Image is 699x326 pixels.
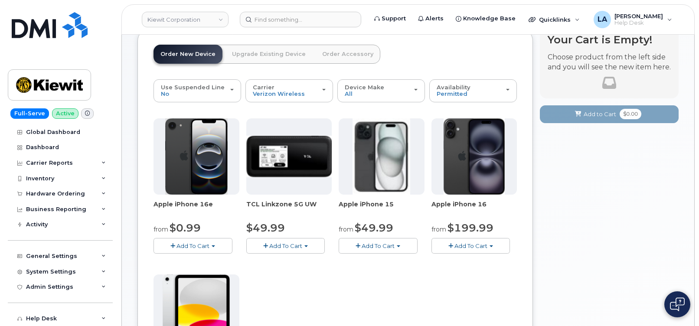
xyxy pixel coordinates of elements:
[425,14,444,23] span: Alerts
[154,79,241,102] button: Use Suspended Line No
[670,297,685,311] img: Open chat
[176,242,209,249] span: Add To Cart
[437,90,467,97] span: Permitted
[382,14,406,23] span: Support
[161,90,169,97] span: No
[339,238,418,253] button: Add To Cart
[339,200,425,217] div: Apple iPhone 15
[345,90,353,97] span: All
[161,84,225,91] span: Use Suspended Line
[412,10,450,27] a: Alerts
[431,200,517,217] div: Apple iPhone 16
[429,79,517,102] button: Availability Permitted
[154,45,222,64] a: Order New Device
[225,45,313,64] a: Upgrade Existing Device
[368,10,412,27] a: Support
[463,14,516,23] span: Knowledge Base
[246,136,332,177] img: linkzone5g.png
[362,242,395,249] span: Add To Cart
[454,242,487,249] span: Add To Cart
[154,200,239,217] div: Apple iPhone 16e
[154,238,232,253] button: Add To Cart
[240,12,361,27] input: Find something...
[431,225,446,233] small: from
[598,14,607,25] span: LA
[246,222,285,234] span: $49.99
[540,105,679,123] button: Add to Cart $0.00
[539,16,571,23] span: Quicklinks
[245,79,333,102] button: Carrier Verizon Wireless
[246,200,332,217] div: TCL Linkzone 5G UW
[170,222,201,234] span: $0.99
[450,10,522,27] a: Knowledge Base
[523,11,586,28] div: Quicklinks
[353,118,410,195] img: iphone15.jpg
[548,52,671,72] p: Choose product from the left side and you will see the new item here.
[337,79,425,102] button: Device Make All
[355,222,393,234] span: $49.99
[142,12,229,27] a: Kiewit Corporation
[444,118,505,195] img: iphone_16_plus.png
[614,20,663,26] span: Help Desk
[437,84,470,91] span: Availability
[269,242,302,249] span: Add To Cart
[253,84,274,91] span: Carrier
[447,222,493,234] span: $199.99
[431,238,510,253] button: Add To Cart
[620,109,641,119] span: $0.00
[253,90,305,97] span: Verizon Wireless
[165,118,228,195] img: iphone16e.png
[584,110,616,118] span: Add to Cart
[614,13,663,20] span: [PERSON_NAME]
[154,225,168,233] small: from
[345,84,384,91] span: Device Make
[548,34,671,46] h4: Your Cart is Empty!
[339,225,353,233] small: from
[315,45,380,64] a: Order Accessory
[588,11,678,28] div: Lanette Aparicio
[246,238,325,253] button: Add To Cart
